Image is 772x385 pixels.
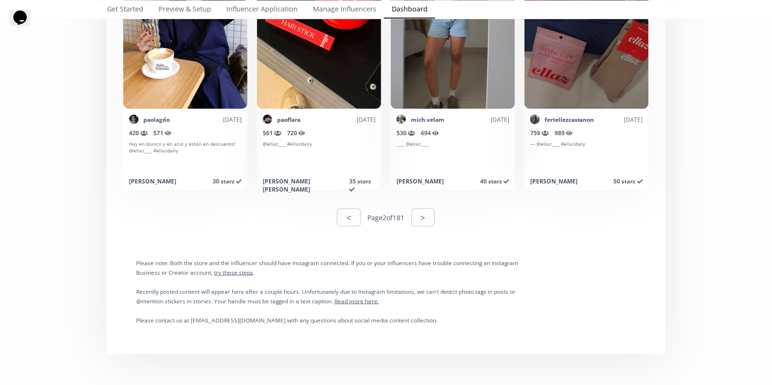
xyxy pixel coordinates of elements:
div: [PERSON_NAME] [397,177,444,185]
div: Hay en blanco y en azul y están en descuento! @ellaz____ #ellazdaily [129,140,242,171]
div: Page 2 of 181 [368,213,405,223]
img: 473643863_884575313753641_8599078920039520796_n.jpg [129,115,139,124]
span: 571 [153,129,172,137]
span: 30 starz [213,177,242,185]
button: > [412,209,435,226]
span: 989 [555,129,573,137]
div: [PERSON_NAME] [PERSON_NAME] [263,177,349,193]
small: Recently posted content will appear here after a couple hours. Unfortunately due to Instagram lim... [136,288,515,305]
span: 694 [421,129,439,137]
span: 35 starz [349,177,371,193]
div: — @ellaz____ #ellazdaily [530,140,643,171]
span: 530 [397,129,415,137]
a: fertellezcastanon [545,116,594,124]
a: Read more here. [334,297,379,305]
div: @ellaz____ #ellazdaily [263,140,375,171]
div: ____ @ellaz____ [397,140,509,171]
span: 561 [263,129,281,137]
span: 420 [129,129,148,137]
div: [DATE] [300,116,375,124]
small: Please contact us at [EMAIL_ADDRESS][DOMAIN_NAME] with any questions about social media content c... [136,316,438,324]
div: [PERSON_NAME] [530,177,578,185]
span: 40 starz [480,177,509,185]
a: try these steps [214,268,253,276]
img: 521114618_18492413830064221_989530968272651851_n.jpg [397,115,406,124]
a: paoflara [277,116,300,124]
a: mich.velam [411,116,444,124]
img: 499455189_18503495278051530_1629368402040049519_n.jpg [530,115,540,124]
span: 759 [530,129,549,137]
a: paolagdo [143,116,170,124]
div: [PERSON_NAME] [129,177,176,185]
button: < [337,209,360,226]
span: 720 [287,129,305,137]
div: [DATE] [444,116,509,124]
div: [DATE] [170,116,242,124]
small: Please note: Both the store and the influencer should have Instagram connected. If you or your in... [136,259,518,276]
iframe: chat widget [10,10,40,38]
div: [DATE] [594,116,643,124]
span: 50 starz [614,177,643,185]
img: 538281754_18524628976059392_84406136339330690_n.jpg [263,115,272,124]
